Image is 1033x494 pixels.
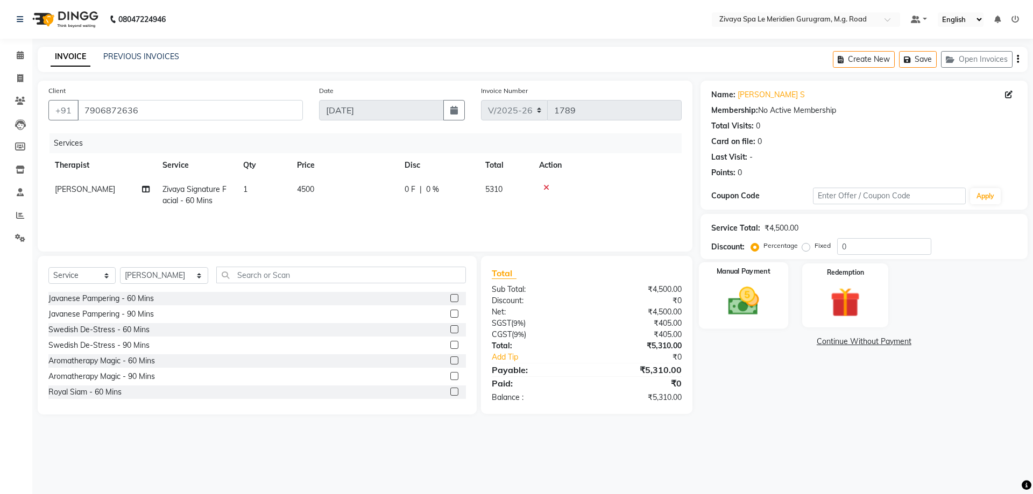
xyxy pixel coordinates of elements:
div: ( ) [484,329,586,340]
button: Create New [833,51,895,68]
label: Client [48,86,66,96]
input: Search by Name/Mobile/Email/Code [77,100,303,120]
div: ₹5,310.00 [586,392,689,403]
div: ₹405.00 [586,318,689,329]
div: Swedish De-Stress - 60 Mins [48,324,150,335]
div: Sub Total: [484,284,586,295]
label: Percentage [763,241,798,250]
div: ₹0 [586,377,689,390]
div: Javanese Pampering - 60 Mins [48,293,154,304]
div: ₹4,500.00 [586,306,689,318]
span: Zivaya Signature Facial - 60 Mins [162,184,227,205]
span: 9% [514,330,524,339]
span: | [420,184,422,195]
div: ₹4,500.00 [765,223,798,234]
div: Javanese Pampering - 90 Mins [48,309,154,320]
span: 9% [513,319,523,327]
th: Service [156,153,237,177]
img: _cash.svg [718,283,768,319]
span: 0 F [405,184,415,195]
div: Service Total: [711,223,760,234]
div: ₹5,310.00 [586,340,689,352]
div: Points: [711,167,735,178]
div: Services [49,133,690,153]
a: INVOICE [51,47,90,67]
label: Fixed [815,241,831,250]
div: 0 [756,120,760,132]
div: Paid: [484,377,586,390]
div: Coupon Code [711,190,813,202]
div: Balance : [484,392,586,403]
div: Payable: [484,363,586,376]
div: Net: [484,306,586,318]
th: Total [479,153,533,177]
div: Discount: [484,295,586,306]
img: _gift.svg [821,284,869,321]
div: Total: [484,340,586,352]
div: Card on file: [711,136,755,147]
span: Total [492,268,516,279]
div: 0 [758,136,762,147]
div: Royal Siam - 60 Mins [48,386,122,398]
div: Total Visits: [711,120,754,132]
th: Action [533,153,682,177]
div: Last Visit: [711,152,747,163]
button: +91 [48,100,79,120]
label: Date [319,86,334,96]
span: 0 % [426,184,439,195]
span: SGST [492,318,511,328]
a: PREVIOUS INVOICES [103,52,179,61]
div: - [749,152,753,163]
button: Apply [970,188,1001,204]
div: ₹0 [604,352,689,363]
span: 4500 [297,184,314,194]
div: ₹4,500.00 [586,284,689,295]
span: 1 [243,184,247,194]
b: 08047224946 [118,4,166,34]
button: Open Invoices [941,51,1013,68]
th: Therapist [48,153,156,177]
th: Disc [398,153,479,177]
div: No Active Membership [711,105,1017,116]
span: CGST [492,330,512,339]
div: ₹5,310.00 [586,363,689,376]
a: Add Tip [484,352,604,363]
input: Enter Offer / Coupon Code [813,188,966,204]
div: Discount: [711,241,745,253]
div: Membership: [711,105,758,116]
div: ₹405.00 [586,329,689,340]
img: logo [27,4,101,34]
th: Qty [237,153,291,177]
div: Name: [711,89,735,101]
button: Save [899,51,937,68]
span: 5310 [485,184,503,194]
label: Invoice Number [481,86,528,96]
div: Aromatherapy Magic - 60 Mins [48,355,155,367]
span: [PERSON_NAME] [55,184,115,194]
div: ( ) [484,318,586,329]
div: Aromatherapy Magic - 90 Mins [48,371,155,382]
a: [PERSON_NAME] S [738,89,805,101]
input: Search or Scan [216,267,466,283]
label: Manual Payment [717,267,770,277]
a: Continue Without Payment [703,336,1025,347]
div: 0 [738,167,742,178]
div: ₹0 [586,295,689,306]
div: Swedish De-Stress - 90 Mins [48,340,150,351]
th: Price [291,153,398,177]
label: Redemption [827,268,864,277]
